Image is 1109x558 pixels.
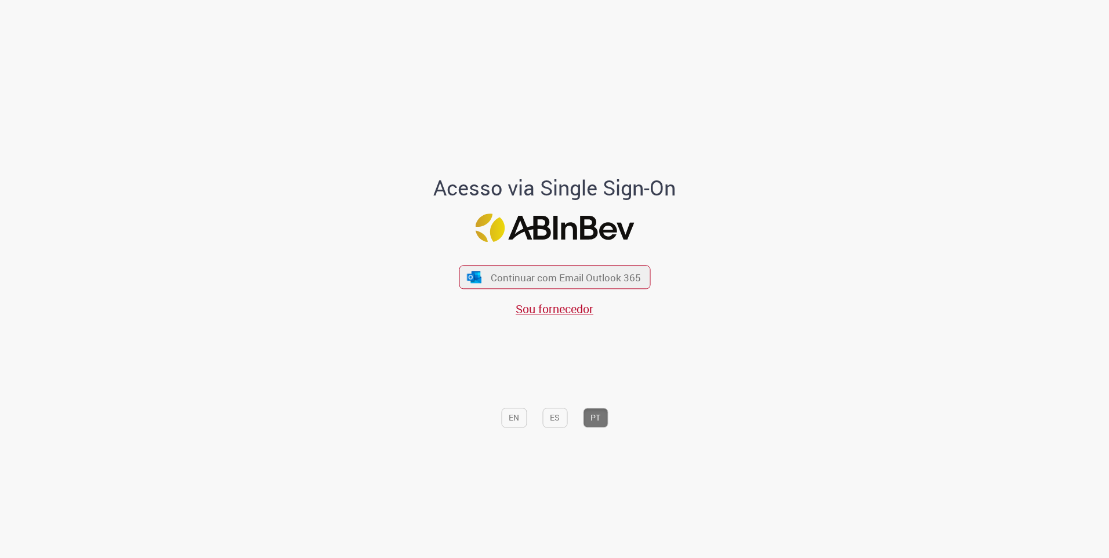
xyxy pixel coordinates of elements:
button: EN [501,408,527,427]
h1: Acesso via Single Sign-On [394,177,716,200]
button: ES [542,408,567,427]
img: ícone Azure/Microsoft 360 [466,271,483,283]
img: Logo ABInBev [475,213,634,242]
span: Continuar com Email Outlook 365 [491,271,641,284]
button: PT [583,408,608,427]
button: ícone Azure/Microsoft 360 Continuar com Email Outlook 365 [459,265,650,289]
a: Sou fornecedor [516,302,593,317]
